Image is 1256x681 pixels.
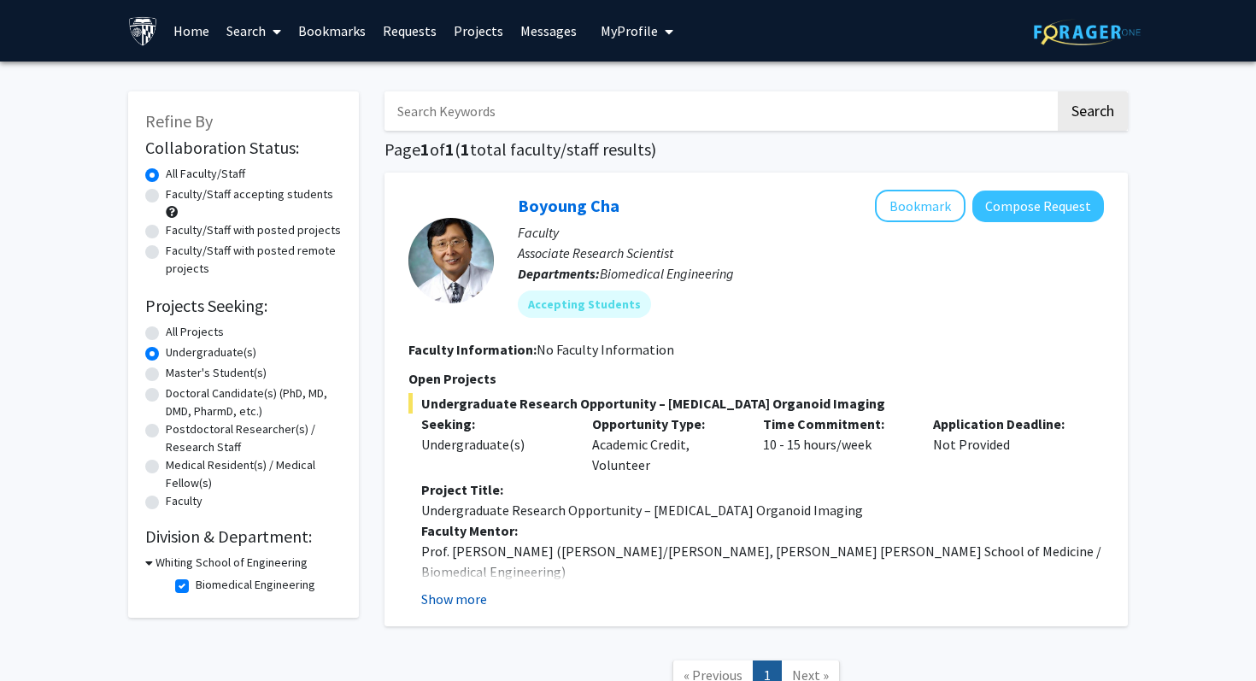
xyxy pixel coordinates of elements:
[420,138,430,160] span: 1
[601,22,658,39] span: My Profile
[166,185,333,203] label: Faculty/Staff accepting students
[518,265,600,282] b: Departments:
[384,91,1055,131] input: Search Keywords
[445,1,512,61] a: Projects
[421,541,1104,582] p: Prof. [PERSON_NAME] ([PERSON_NAME]/[PERSON_NAME], [PERSON_NAME] [PERSON_NAME] School of Medicine ...
[156,554,308,572] h3: Whiting School of Engineering
[166,492,202,510] label: Faculty
[537,341,674,358] span: No Faculty Information
[166,221,341,239] label: Faculty/Staff with posted projects
[145,296,342,316] h2: Projects Seeking:
[145,526,342,547] h2: Division & Department:
[445,138,455,160] span: 1
[290,1,374,61] a: Bookmarks
[1034,19,1141,45] img: ForagerOne Logo
[421,500,1104,520] p: Undergraduate Research Opportunity – [MEDICAL_DATA] Organoid Imaging
[750,414,921,475] div: 10 - 15 hours/week
[384,139,1128,160] h1: Page of ( total faculty/staff results)
[421,589,487,609] button: Show more
[421,414,566,434] p: Seeking:
[408,368,1104,389] p: Open Projects
[600,265,734,282] span: Biomedical Engineering
[145,138,342,158] h2: Collaboration Status:
[421,522,518,539] strong: Faculty Mentor:
[421,481,503,498] strong: Project Title:
[374,1,445,61] a: Requests
[592,414,737,434] p: Opportunity Type:
[145,110,213,132] span: Refine By
[166,385,342,420] label: Doctoral Candidate(s) (PhD, MD, DMD, PharmD, etc.)
[166,364,267,382] label: Master's Student(s)
[518,243,1104,263] p: Associate Research Scientist
[512,1,585,61] a: Messages
[128,16,158,46] img: Johns Hopkins University Logo
[875,190,965,222] button: Add Boyoung Cha to Bookmarks
[1058,91,1128,131] button: Search
[933,414,1078,434] p: Application Deadline:
[518,195,619,216] a: Boyoung Cha
[763,414,908,434] p: Time Commitment:
[972,191,1104,222] button: Compose Request to Boyoung Cha
[165,1,218,61] a: Home
[579,414,750,475] div: Academic Credit, Volunteer
[196,576,315,594] label: Biomedical Engineering
[166,343,256,361] label: Undergraduate(s)
[13,604,73,668] iframe: Chat
[408,393,1104,414] span: Undergraduate Research Opportunity – [MEDICAL_DATA] Organoid Imaging
[166,456,342,492] label: Medical Resident(s) / Medical Fellow(s)
[166,242,342,278] label: Faculty/Staff with posted remote projects
[218,1,290,61] a: Search
[518,222,1104,243] p: Faculty
[408,341,537,358] b: Faculty Information:
[166,165,245,183] label: All Faculty/Staff
[920,414,1091,475] div: Not Provided
[166,323,224,341] label: All Projects
[421,434,566,455] div: Undergraduate(s)
[518,291,651,318] mat-chip: Accepting Students
[461,138,470,160] span: 1
[166,420,342,456] label: Postdoctoral Researcher(s) / Research Staff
